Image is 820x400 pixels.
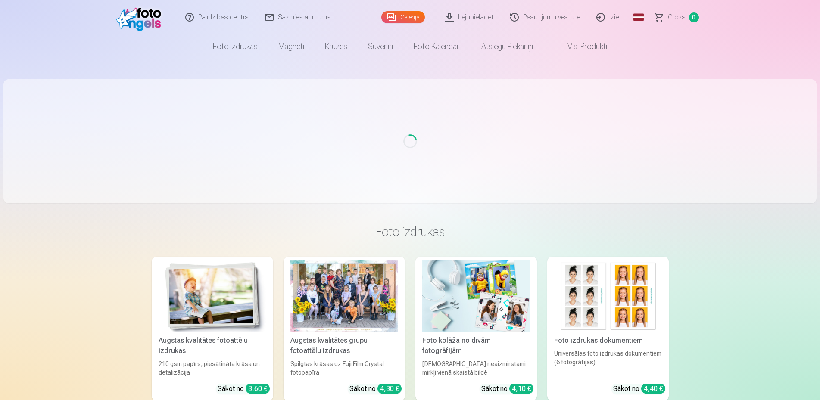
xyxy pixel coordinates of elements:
[543,34,617,59] a: Visi produkti
[509,384,533,394] div: 4,10 €
[116,3,166,31] img: /fa1
[349,384,402,394] div: Sākot no
[422,260,530,332] img: Foto kolāža no divām fotogrāfijām
[668,12,686,22] span: Grozs
[471,34,543,59] a: Atslēgu piekariņi
[613,384,665,394] div: Sākot no
[159,260,266,332] img: Augstas kvalitātes fotoattēlu izdrukas
[268,34,315,59] a: Magnēti
[315,34,358,59] a: Krūzes
[159,224,662,239] h3: Foto izdrukas
[287,360,402,377] div: Spilgtas krāsas uz Fuji Film Crystal fotopapīra
[554,260,662,332] img: Foto izdrukas dokumentiem
[419,360,533,377] div: [DEMOGRAPHIC_DATA] neaizmirstami mirkļi vienā skaistā bildē
[481,384,533,394] div: Sākot no
[689,12,699,22] span: 0
[218,384,270,394] div: Sākot no
[403,34,471,59] a: Foto kalendāri
[551,349,665,377] div: Universālas foto izdrukas dokumentiem (6 fotogrāfijas)
[246,384,270,394] div: 3,60 €
[381,11,425,23] a: Galerija
[203,34,268,59] a: Foto izdrukas
[551,335,665,346] div: Foto izdrukas dokumentiem
[287,335,402,356] div: Augstas kvalitātes grupu fotoattēlu izdrukas
[419,335,533,356] div: Foto kolāža no divām fotogrāfijām
[641,384,665,394] div: 4,40 €
[155,335,270,356] div: Augstas kvalitātes fotoattēlu izdrukas
[377,384,402,394] div: 4,30 €
[155,360,270,377] div: 210 gsm papīrs, piesātināta krāsa un detalizācija
[358,34,403,59] a: Suvenīri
